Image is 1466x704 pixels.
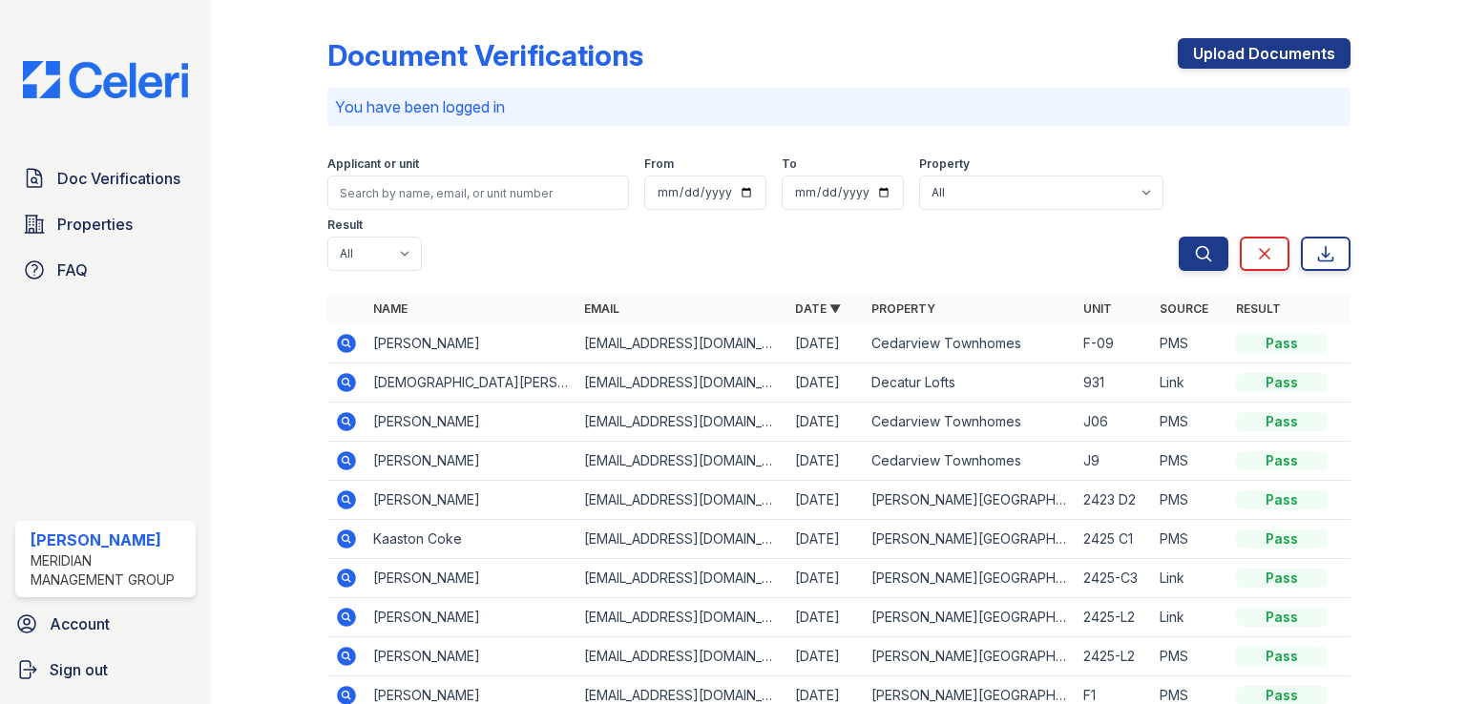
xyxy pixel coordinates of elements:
img: CE_Logo_Blue-a8612792a0a2168367f1c8372b55b34899dd931a85d93a1a3d3e32e68fde9ad4.png [8,61,203,98]
td: [EMAIL_ADDRESS][DOMAIN_NAME] [576,403,787,442]
td: [PERSON_NAME] [366,403,576,442]
td: Link [1152,363,1228,403]
div: Pass [1236,373,1328,392]
td: Cedarview Townhomes [864,403,1075,442]
td: [DATE] [787,520,864,559]
td: 2425 C1 [1076,520,1152,559]
span: Account [50,612,110,635]
td: [EMAIL_ADDRESS][DOMAIN_NAME] [576,481,787,520]
td: Kaaston Coke [366,520,576,559]
td: Cedarview Townhomes [864,324,1075,363]
a: Property [871,301,935,316]
td: Decatur Lofts [864,363,1075,403]
a: Unit [1083,301,1112,316]
a: Email [584,301,619,316]
td: [DATE] [787,363,864,403]
td: [EMAIL_ADDRESS][DOMAIN_NAME] [576,324,787,363]
a: Doc Verifications [15,159,196,197]
div: Pass [1236,490,1328,509]
td: [EMAIL_ADDRESS][DOMAIN_NAME] [576,598,787,637]
td: PMS [1152,520,1228,559]
div: [PERSON_NAME] [31,528,188,551]
td: PMS [1152,442,1228,481]
td: [PERSON_NAME] [366,637,576,676]
label: To [782,156,797,172]
a: FAQ [15,251,196,289]
span: FAQ [57,259,88,281]
td: [DATE] [787,324,864,363]
td: 2423 D2 [1076,481,1152,520]
td: PMS [1152,481,1228,520]
td: [EMAIL_ADDRESS][DOMAIN_NAME] [576,520,787,559]
a: Result [1236,301,1281,316]
a: Name [373,301,408,316]
td: 2425-C3 [1076,559,1152,598]
td: 2425-L2 [1076,598,1152,637]
td: [PERSON_NAME][GEOGRAPHIC_DATA] [864,598,1075,637]
div: Pass [1236,569,1328,588]
td: [DATE] [787,442,864,481]
td: F-09 [1076,324,1152,363]
a: Properties [15,205,196,243]
td: [DATE] [787,598,864,637]
label: Applicant or unit [327,156,419,172]
td: J06 [1076,403,1152,442]
td: [PERSON_NAME][GEOGRAPHIC_DATA] [864,520,1075,559]
td: [EMAIL_ADDRESS][DOMAIN_NAME] [576,442,787,481]
td: 2425-L2 [1076,637,1152,676]
span: Doc Verifications [57,167,180,190]
a: Account [8,605,203,643]
td: Link [1152,559,1228,598]
td: [EMAIL_ADDRESS][DOMAIN_NAME] [576,637,787,676]
div: Document Verifications [327,38,643,72]
div: Pass [1236,334,1328,353]
td: [DATE] [787,403,864,442]
td: [PERSON_NAME] [366,481,576,520]
span: Properties [57,213,133,236]
label: Result [327,217,363,233]
td: [EMAIL_ADDRESS][DOMAIN_NAME] [576,363,787,403]
td: [PERSON_NAME][GEOGRAPHIC_DATA] [864,637,1075,676]
td: [DATE] [787,637,864,676]
td: [DEMOGRAPHIC_DATA][PERSON_NAME] [366,363,576,403]
td: [PERSON_NAME] [366,598,576,637]
td: [EMAIL_ADDRESS][DOMAIN_NAME] [576,559,787,598]
td: PMS [1152,637,1228,676]
div: Pass [1236,451,1328,470]
td: [PERSON_NAME] [366,324,576,363]
td: [DATE] [787,481,864,520]
a: Sign out [8,651,203,689]
span: Sign out [50,658,108,681]
td: 931 [1076,363,1152,403]
td: [PERSON_NAME][GEOGRAPHIC_DATA] [864,559,1075,598]
td: PMS [1152,403,1228,442]
div: Pass [1236,647,1328,666]
div: Pass [1236,529,1328,549]
div: Meridian Management Group [31,551,188,590]
td: PMS [1152,324,1228,363]
td: [PERSON_NAME][GEOGRAPHIC_DATA] [864,481,1075,520]
input: Search by name, email, or unit number [327,176,629,210]
label: From [644,156,674,172]
td: [PERSON_NAME] [366,442,576,481]
td: J9 [1076,442,1152,481]
td: [DATE] [787,559,864,598]
p: You have been logged in [335,95,1343,118]
td: Link [1152,598,1228,637]
label: Property [919,156,970,172]
a: Date ▼ [795,301,841,316]
div: Pass [1236,412,1328,431]
div: Pass [1236,608,1328,627]
td: [PERSON_NAME] [366,559,576,598]
a: Upload Documents [1178,38,1351,69]
a: Source [1160,301,1208,316]
td: Cedarview Townhomes [864,442,1075,481]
